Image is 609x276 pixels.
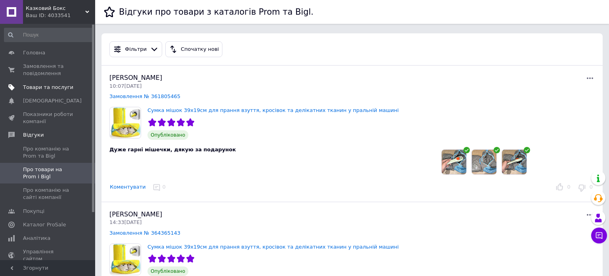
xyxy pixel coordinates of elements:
span: Відгуки [23,131,44,139]
span: [PERSON_NAME] [109,74,162,81]
span: [PERSON_NAME] [109,210,162,218]
span: Аналітика [23,235,50,242]
a: Сумка мішок 39х19см для прання взуття, кросівок та делікатних тканин у пральній машині [147,107,399,113]
div: Фільтри [123,45,148,54]
img: Сумка мішок 39х19см для прання взуття, кросівок та делікатних тканин у пральній машині [110,244,141,275]
span: Покупці [23,208,44,215]
span: Замовлення та повідомлення [23,63,73,77]
h1: Відгуки про товари з каталогів Prom та Bigl. [119,7,314,17]
a: Сумка мішок 39х19см для прання взуття, кросівок та делікатних тканин у пральній машині [147,244,399,250]
button: Коментувати [109,183,146,191]
a: Замовлення № 364365143 [109,230,180,236]
span: Опубліковано [147,130,188,140]
span: Показники роботи компанії [23,111,73,125]
a: Замовлення № 361805465 [109,93,180,99]
span: Головна [23,49,45,56]
span: Про компанію на Prom та Bigl [23,145,73,160]
span: Дуже гарні мішечки, дякую за подарунок [109,147,236,152]
div: Ваш ID: 4033541 [26,12,95,19]
button: Фільтри [109,41,162,57]
span: [DEMOGRAPHIC_DATA] [23,97,82,104]
span: Про компанію на сайті компанії [23,187,73,201]
img: Сумка мішок 39х19см для прання взуття, кросівок та делікатних тканин у пральній машині [110,107,141,138]
span: Казковий Бокс [26,5,85,12]
span: Каталог ProSale [23,221,66,228]
span: 10:07[DATE] [109,83,142,89]
span: Управління сайтом [23,248,73,262]
span: Про товари на Prom і Bigl [23,166,73,180]
button: Чат з покупцем [591,228,607,243]
span: Опубліковано [147,266,188,276]
input: Пошук [4,28,94,42]
span: Товари та послуги [23,84,73,91]
button: Спочатку нові [165,41,222,57]
span: 14:33[DATE] [109,219,142,225]
div: Спочатку нові [179,45,220,54]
